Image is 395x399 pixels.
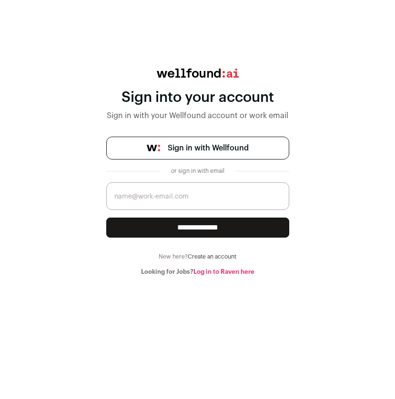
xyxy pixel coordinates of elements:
[106,137,289,160] a: Sign in with Wellfound
[167,167,228,175] div: or sign in with email
[106,89,289,106] div: Sign into your account
[106,253,289,260] div: New here?
[157,69,239,78] img: wellfound:ai
[106,110,289,121] div: Sign in with your Wellfound account or work email
[193,269,254,275] a: Log in to Raven here
[106,268,289,276] div: Looking for Jobs?
[188,254,236,259] a: Create an account
[168,142,249,154] span: Sign in with Wellfound
[106,182,289,210] input: name@work-email.com
[147,145,160,151] img: wellfound-symbol-flush-black-fb3c872781a75f747ccb3a119075da62bfe97bd399995f84a933054e44a575c4.png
